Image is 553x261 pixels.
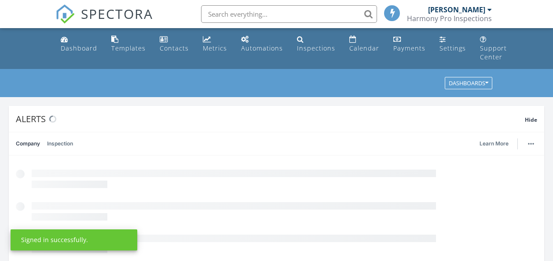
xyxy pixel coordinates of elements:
div: Payments [393,44,425,52]
div: Harmony Pro Inspections [407,14,492,23]
a: Calendar [346,32,383,57]
div: Signed in successfully. [21,236,88,244]
button: Dashboards [445,77,492,90]
span: Hide [525,116,537,123]
img: ellipsis-632cfdd7c38ec3a7d453.svg [528,143,534,145]
a: Metrics [199,32,231,57]
div: Automations [241,44,283,52]
a: Templates [108,32,149,57]
div: Alerts [16,113,525,125]
div: Dashboards [449,80,488,87]
img: The Best Home Inspection Software - Spectora [55,4,75,24]
div: [PERSON_NAME] [428,5,485,14]
span: SPECTORA [81,4,153,23]
div: Settings [439,44,466,52]
div: Inspections [297,44,335,52]
a: Company [16,132,40,155]
a: Payments [390,32,429,57]
div: Dashboard [61,44,97,52]
a: Inspections [293,32,339,57]
a: Automations (Basic) [238,32,286,57]
a: Contacts [156,32,192,57]
div: Templates [111,44,146,52]
a: Learn More [480,139,514,148]
input: Search everything... [201,5,377,23]
div: Support Center [480,44,507,61]
a: Settings [436,32,469,57]
a: SPECTORA [55,12,153,30]
a: Inspection [47,132,73,155]
a: Support Center [476,32,510,65]
div: Metrics [203,44,227,52]
div: Contacts [160,44,189,52]
div: Calendar [349,44,379,52]
a: Dashboard [57,32,101,57]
